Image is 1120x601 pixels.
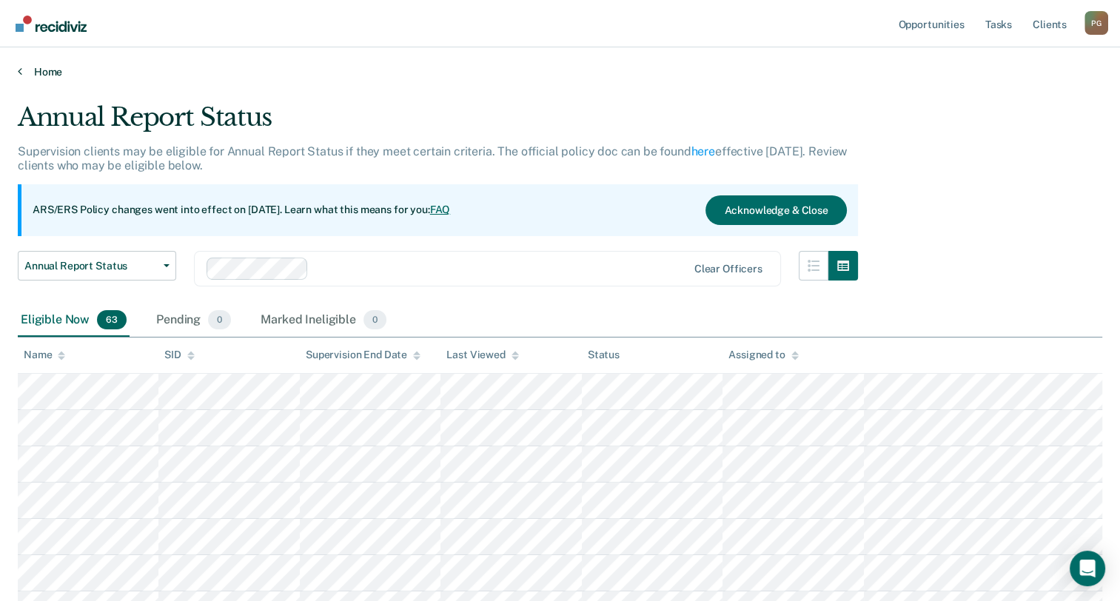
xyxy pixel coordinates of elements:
[208,310,231,329] span: 0
[1084,11,1108,35] button: Profile dropdown button
[1084,11,1108,35] div: P G
[18,304,130,337] div: Eligible Now63
[705,195,846,225] button: Acknowledge & Close
[18,102,858,144] div: Annual Report Status
[18,144,847,172] p: Supervision clients may be eligible for Annual Report Status if they meet certain criteria. The o...
[16,16,87,32] img: Recidiviz
[363,310,386,329] span: 0
[18,251,176,281] button: Annual Report Status
[97,310,127,329] span: 63
[691,144,715,158] a: here
[33,203,450,218] p: ARS/ERS Policy changes went into effect on [DATE]. Learn what this means for you:
[258,304,389,337] div: Marked Ineligible0
[588,349,620,361] div: Status
[1070,551,1105,586] div: Open Intercom Messenger
[18,65,1102,78] a: Home
[446,349,518,361] div: Last Viewed
[164,349,195,361] div: SID
[430,204,451,215] a: FAQ
[694,263,762,275] div: Clear officers
[728,349,798,361] div: Assigned to
[24,260,158,272] span: Annual Report Status
[24,349,65,361] div: Name
[306,349,420,361] div: Supervision End Date
[153,304,234,337] div: Pending0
